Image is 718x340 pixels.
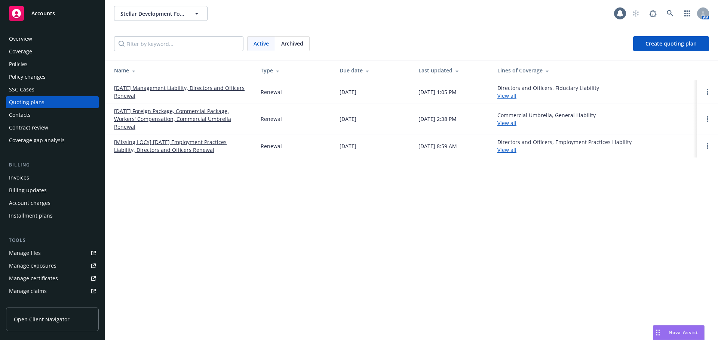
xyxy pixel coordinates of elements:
[703,115,712,124] a: Open options
[6,247,99,259] a: Manage files
[6,109,99,121] a: Contacts
[6,84,99,96] a: SSC Cases
[418,142,457,150] div: [DATE] 8:59 AM
[418,88,457,96] div: [DATE] 1:05 PM
[6,172,99,184] a: Invoices
[628,6,643,21] a: Start snowing
[6,184,99,196] a: Billing updates
[6,96,99,108] a: Quoting plans
[340,142,356,150] div: [DATE]
[418,66,485,74] div: Last updated
[653,325,705,340] button: Nova Assist
[645,6,660,21] a: Report a Bug
[9,33,32,45] div: Overview
[6,134,99,146] a: Coverage gap analysis
[680,6,695,21] a: Switch app
[9,109,31,121] div: Contacts
[497,66,691,74] div: Lines of Coverage
[497,84,599,100] div: Directors and Officers, Fiduciary Liability
[254,40,269,47] span: Active
[340,66,406,74] div: Due date
[114,107,249,131] a: [DATE] Foreign Package, Commercial Package, Workers' Compensation, Commercial Umbrella Renewal
[6,161,99,169] div: Billing
[114,36,243,51] input: Filter by keyword...
[114,6,208,21] button: Stellar Development Foundation
[663,6,678,21] a: Search
[6,285,99,297] a: Manage claims
[9,247,41,259] div: Manage files
[669,329,698,336] span: Nova Assist
[6,71,99,83] a: Policy changes
[9,197,50,209] div: Account charges
[703,141,712,150] a: Open options
[6,260,99,272] a: Manage exposures
[6,197,99,209] a: Account charges
[9,172,29,184] div: Invoices
[6,298,99,310] a: Manage BORs
[653,325,663,340] div: Drag to move
[6,46,99,57] a: Coverage
[261,66,328,74] div: Type
[261,88,282,96] div: Renewal
[114,138,249,154] a: [Missing LOCs] [DATE] Employment Practices Liability, Directors and Officers Renewal
[9,71,46,83] div: Policy changes
[497,146,516,153] a: View all
[497,111,596,127] div: Commercial Umbrella, General Liability
[9,46,32,57] div: Coverage
[633,36,709,51] a: Create quoting plan
[497,138,632,154] div: Directors and Officers, Employment Practices Liability
[6,272,99,284] a: Manage certificates
[9,122,48,134] div: Contract review
[9,272,58,284] div: Manage certificates
[9,184,47,196] div: Billing updates
[703,87,712,96] a: Open options
[261,115,282,123] div: Renewal
[418,115,457,123] div: [DATE] 2:38 PM
[497,119,516,127] a: View all
[6,3,99,24] a: Accounts
[9,298,44,310] div: Manage BORs
[281,40,303,47] span: Archived
[340,88,356,96] div: [DATE]
[9,58,28,70] div: Policies
[9,84,34,96] div: SSC Cases
[6,237,99,244] div: Tools
[9,210,53,222] div: Installment plans
[6,122,99,134] a: Contract review
[120,10,185,18] span: Stellar Development Foundation
[9,285,47,297] div: Manage claims
[261,142,282,150] div: Renewal
[6,33,99,45] a: Overview
[6,210,99,222] a: Installment plans
[114,84,249,100] a: [DATE] Management Liability, Directors and Officers Renewal
[9,260,56,272] div: Manage exposures
[9,96,45,108] div: Quoting plans
[497,92,516,99] a: View all
[645,40,697,47] span: Create quoting plan
[9,134,65,146] div: Coverage gap analysis
[31,10,55,16] span: Accounts
[14,315,70,323] span: Open Client Navigator
[114,66,249,74] div: Name
[340,115,356,123] div: [DATE]
[6,58,99,70] a: Policies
